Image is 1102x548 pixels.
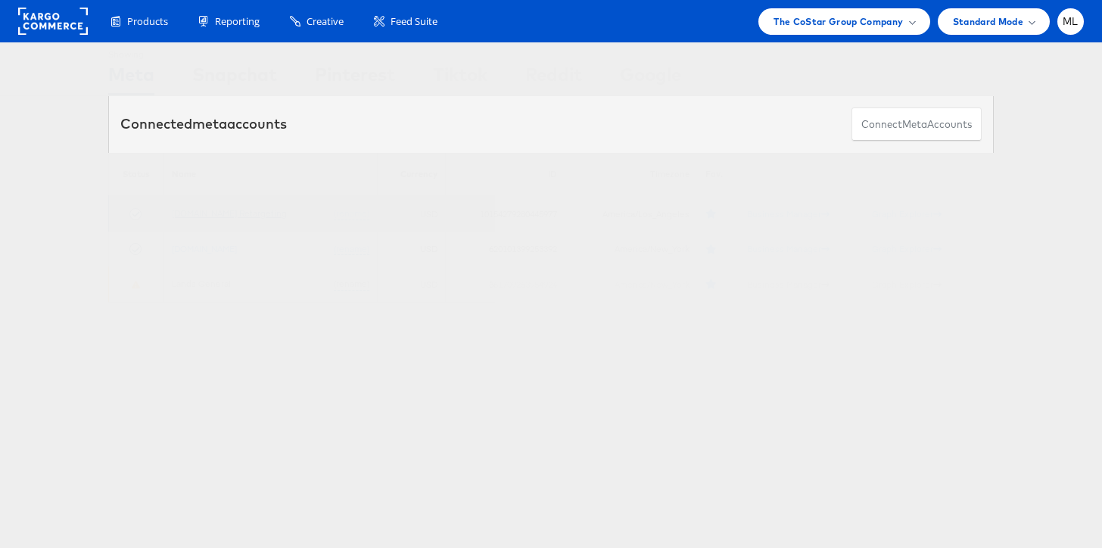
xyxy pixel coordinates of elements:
[334,207,369,220] a: (rename)
[120,114,287,134] div: Connected accounts
[192,115,227,132] span: meta
[164,153,378,196] th: Name
[902,117,927,132] span: meta
[391,14,437,29] span: Feed Suite
[1063,17,1079,26] span: ML
[565,232,698,267] td: America/New_York
[334,278,369,291] a: (rename)
[872,279,942,290] a: Graph Explorer
[565,196,698,232] td: America/Los_Angeles
[307,14,344,29] span: Creative
[446,153,565,196] th: ID
[172,243,237,254] a: [DOMAIN_NAME]
[215,14,260,29] span: Reporting
[172,207,287,219] a: [DOMAIN_NAME] Retargeting
[378,266,446,302] td: USD
[172,278,231,289] a: Lands General
[192,61,277,95] div: Snapchat
[315,61,395,95] div: Pinterest
[127,14,168,29] span: Products
[378,153,446,196] th: Currency
[565,266,698,302] td: America/New_York
[446,266,565,302] td: 361709263954924
[851,107,982,142] button: ConnectmetaAccounts
[446,232,565,267] td: 620101399253392
[525,61,582,95] div: Reddit
[747,279,830,290] a: Business Manager
[872,208,942,220] a: Graph Explorer
[620,61,681,95] div: Google
[334,243,369,256] a: (rename)
[747,208,830,220] a: Business Manager
[108,61,154,95] div: Meta
[109,153,164,196] th: Status
[108,43,154,61] div: Showing
[433,61,487,95] div: Tiktok
[774,14,903,30] span: The CoStar Group Company
[378,196,446,232] td: USD
[953,14,1023,30] span: Standard Mode
[565,153,698,196] th: Timezone
[378,232,446,267] td: USD
[872,243,942,254] a: Graph Explorer
[446,196,565,232] td: 10154279280445977
[747,243,830,254] a: Business Manager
